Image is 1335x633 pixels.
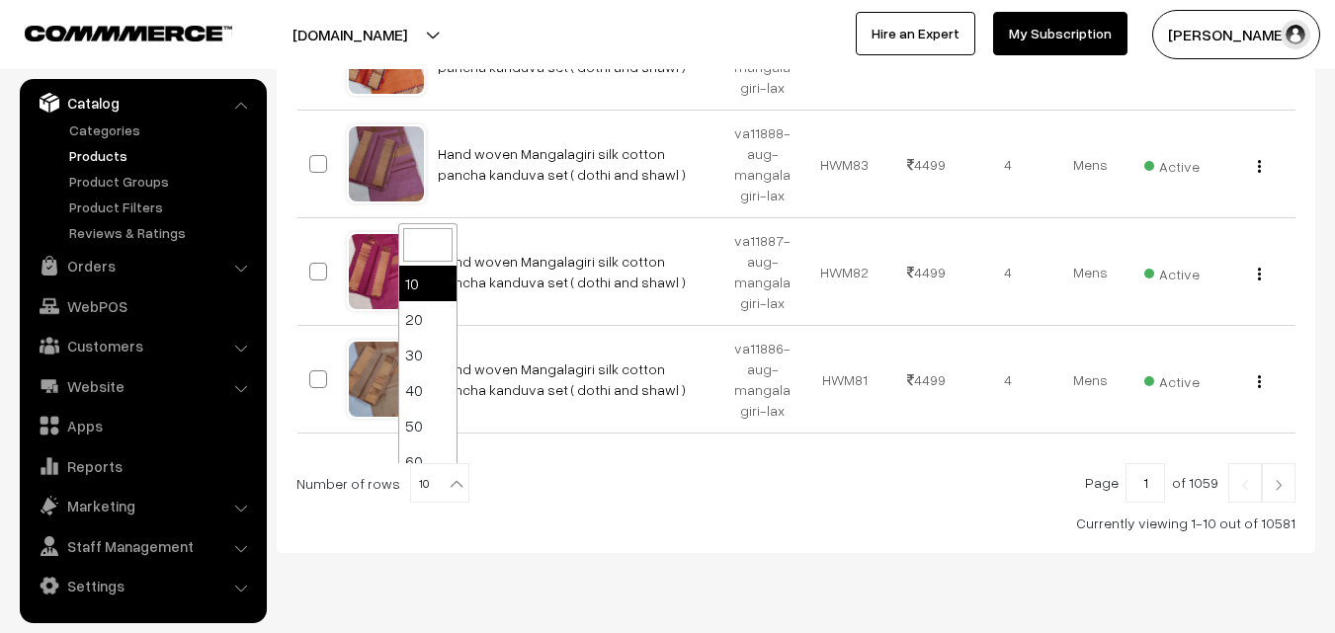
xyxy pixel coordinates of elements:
[1236,479,1254,491] img: Left
[64,119,260,140] a: Categories
[399,301,457,337] li: 20
[25,488,260,523] a: Marketing
[885,111,967,218] td: 4499
[438,360,686,398] a: Hand woven Mangalagiri silk cotton pancha kanduva set ( dothi and shawl )
[411,464,468,504] span: 10
[25,85,260,120] a: Catalog
[399,408,457,443] li: 50
[1258,160,1261,173] img: Menu
[25,368,260,404] a: Website
[803,111,885,218] td: HWM83
[1144,151,1200,177] span: Active
[25,248,260,283] a: Orders
[25,20,198,43] a: COMMMERCE
[1152,10,1320,59] button: [PERSON_NAME]
[993,12,1127,55] a: My Subscription
[1270,479,1288,491] img: Right
[967,218,1049,326] td: 4
[1144,259,1200,284] span: Active
[399,337,457,372] li: 30
[1172,474,1218,491] span: of 1059
[64,171,260,192] a: Product Groups
[223,10,476,59] button: [DOMAIN_NAME]
[399,266,457,301] li: 10
[296,513,1295,533] div: Currently viewing 1-10 out of 10581
[1049,218,1131,326] td: Mens
[1258,268,1261,280] img: Menu
[885,218,967,326] td: 4499
[967,326,1049,434] td: 4
[25,528,260,564] a: Staff Management
[803,326,885,434] td: HWM81
[1085,474,1119,491] span: Page
[722,326,804,434] td: va11886-aug-mangalagiri-lax
[967,111,1049,218] td: 4
[438,145,686,183] a: Hand woven Mangalagiri silk cotton pancha kanduva set ( dothi and shawl )
[25,26,232,40] img: COMMMERCE
[1144,366,1200,392] span: Active
[1049,326,1131,434] td: Mens
[25,448,260,484] a: Reports
[722,111,804,218] td: va11888-aug-mangalagiri-lax
[438,253,686,290] a: Hand woven Mangalagiri silk cotton pancha kanduva set ( dothi and shawl )
[64,197,260,217] a: Product Filters
[1258,375,1261,388] img: Menu
[25,328,260,363] a: Customers
[25,568,260,603] a: Settings
[399,372,457,408] li: 40
[1281,20,1310,49] img: user
[885,326,967,434] td: 4499
[296,473,400,494] span: Number of rows
[399,443,457,479] li: 60
[1049,111,1131,218] td: Mens
[64,145,260,166] a: Products
[64,222,260,243] a: Reviews & Ratings
[410,463,469,503] span: 10
[856,12,975,55] a: Hire an Expert
[25,288,260,324] a: WebPOS
[722,218,804,326] td: va11887-aug-mangalagiri-lax
[25,408,260,443] a: Apps
[803,218,885,326] td: HWM82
